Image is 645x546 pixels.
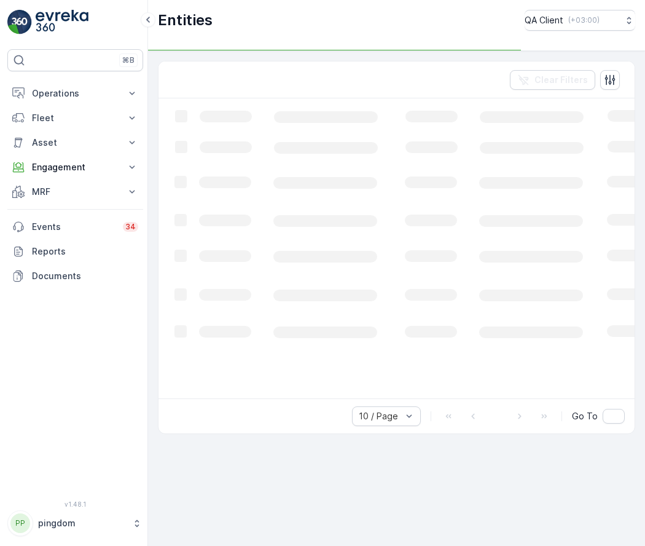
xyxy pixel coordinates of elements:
[7,264,143,288] a: Documents
[7,155,143,180] button: Engagement
[7,501,143,508] span: v 1.48.1
[122,55,135,65] p: ⌘B
[32,161,119,173] p: Engagement
[32,87,119,100] p: Operations
[32,221,115,233] p: Events
[36,10,88,34] img: logo_light-DOdMpM7g.png
[32,112,119,124] p: Fleet
[32,136,119,149] p: Asset
[7,215,143,239] a: Events34
[32,186,119,198] p: MRF
[525,14,563,26] p: QA Client
[38,517,126,529] p: pingdom
[525,10,635,31] button: QA Client(+03:00)
[32,270,138,282] p: Documents
[510,70,595,90] button: Clear Filters
[7,106,143,130] button: Fleet
[7,81,143,106] button: Operations
[572,410,598,422] span: Go To
[125,222,136,232] p: 34
[32,245,138,258] p: Reports
[10,513,30,533] div: PP
[7,239,143,264] a: Reports
[158,10,213,30] p: Entities
[568,15,600,25] p: ( +03:00 )
[7,130,143,155] button: Asset
[534,74,588,86] p: Clear Filters
[7,510,143,536] button: PPpingdom
[7,180,143,204] button: MRF
[7,10,32,34] img: logo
